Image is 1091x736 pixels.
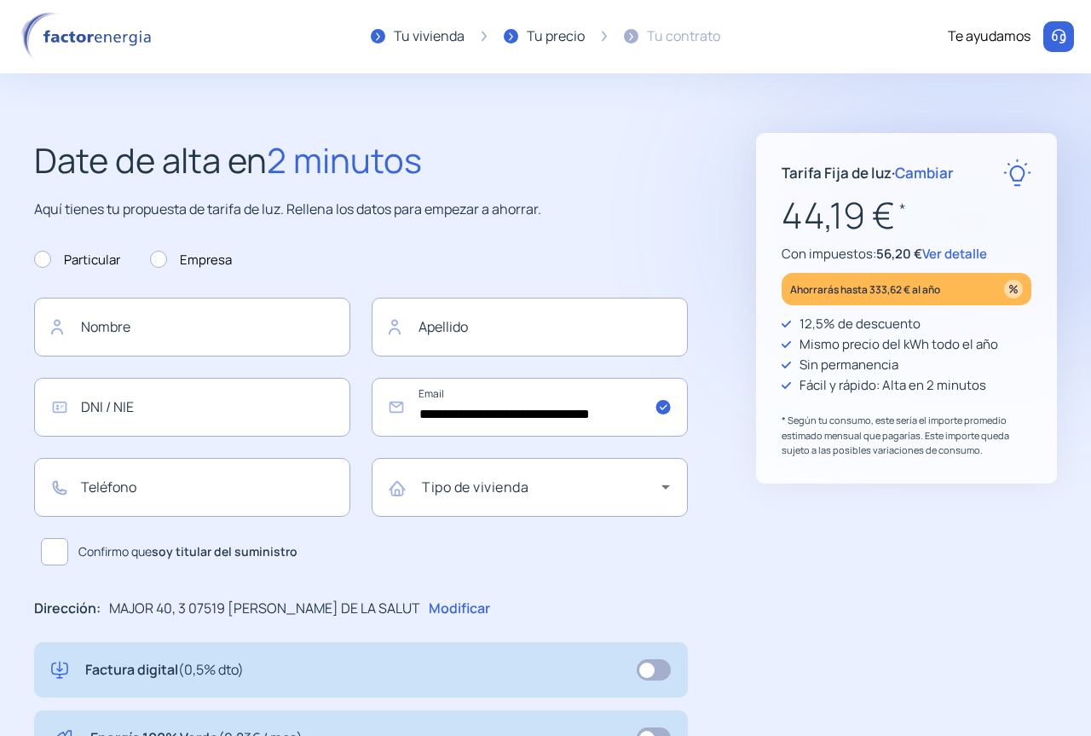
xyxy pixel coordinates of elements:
[150,250,232,270] label: Empresa
[647,26,720,48] div: Tu contrato
[799,314,921,334] p: 12,5% de descuento
[922,245,987,263] span: Ver detalle
[422,478,528,496] mat-label: Tipo de vivienda
[1004,280,1023,298] img: percentage_icon.svg
[782,161,954,184] p: Tarifa Fija de luz ·
[790,280,940,299] p: Ahorrarás hasta 333,62 € al año
[782,244,1031,264] p: Con impuestos:
[78,542,297,561] span: Confirmo que
[527,26,585,48] div: Tu precio
[267,136,422,183] span: 2 minutos
[34,250,120,270] label: Particular
[85,659,244,681] p: Factura digital
[948,26,1030,48] div: Te ayudamos
[34,133,688,188] h2: Date de alta en
[34,598,101,620] p: Dirección:
[876,245,922,263] span: 56,20 €
[51,659,68,681] img: digital-invoice.svg
[1050,28,1067,45] img: llamar
[17,12,162,61] img: logo factor
[799,355,898,375] p: Sin permanencia
[34,199,688,221] p: Aquí tienes tu propuesta de tarifa de luz. Rellena los datos para empezar a ahorrar.
[109,598,420,620] p: MAJOR 40, 3 07519 [PERSON_NAME] DE LA SALUT
[429,598,490,620] p: Modificar
[394,26,465,48] div: Tu vivienda
[799,334,998,355] p: Mismo precio del kWh todo el año
[1003,159,1031,187] img: rate-E.svg
[895,163,954,183] span: Cambiar
[782,187,1031,244] p: 44,19 €
[152,543,297,559] b: soy titular del suministro
[178,660,244,679] span: (0,5% dto)
[782,413,1031,458] p: * Según tu consumo, este sería el importe promedio estimado mensual que pagarías. Este importe qu...
[799,375,986,396] p: Fácil y rápido: Alta en 2 minutos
